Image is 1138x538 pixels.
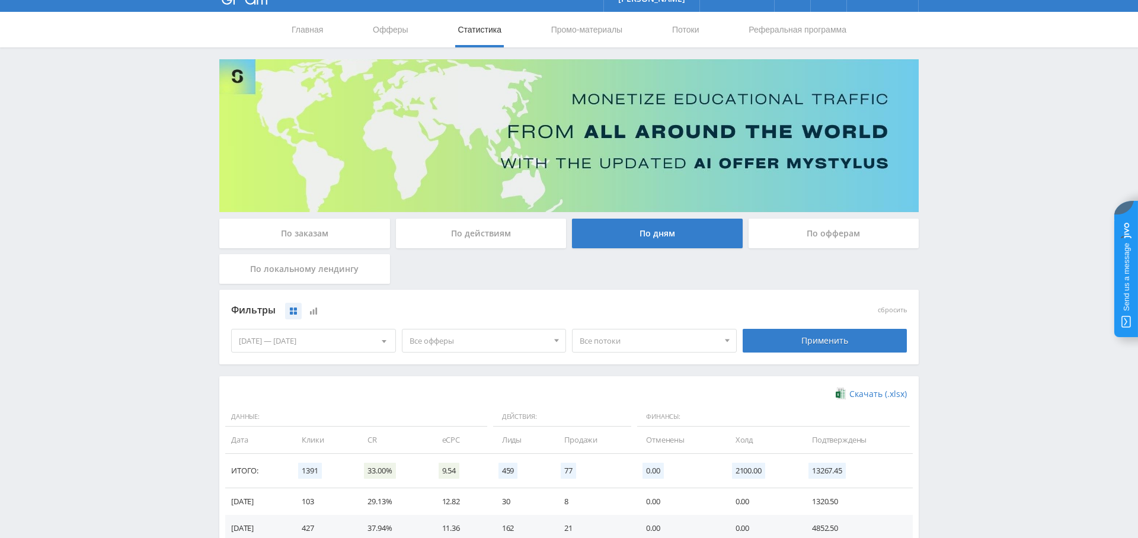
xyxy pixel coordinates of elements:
div: По действиям [396,219,567,248]
td: 30 [490,488,552,515]
span: 9.54 [439,463,459,479]
td: Отменены [634,427,724,453]
td: 29.13% [356,488,430,515]
td: Итого: [225,454,290,488]
a: Реферальная программа [747,12,848,47]
div: По локальному лендингу [219,254,390,284]
span: 459 [498,463,518,479]
a: Промо-материалы [550,12,624,47]
span: Все офферы [410,329,548,352]
span: 13267.45 [808,463,846,479]
div: По офферам [749,219,919,248]
span: Данные: [225,407,487,427]
td: Дата [225,427,290,453]
a: Офферы [372,12,410,47]
td: Подтверждены [800,427,913,453]
img: Banner [219,59,919,212]
div: Фильтры [231,302,737,319]
td: Лиды [490,427,552,453]
td: Холд [724,427,800,453]
td: 1320.50 [800,488,913,515]
td: 0.00 [724,488,800,515]
span: 1391 [298,463,321,479]
div: По заказам [219,219,390,248]
a: Статистика [456,12,503,47]
div: [DATE] — [DATE] [232,329,395,352]
td: eCPC [430,427,490,453]
td: [DATE] [225,488,290,515]
td: 103 [290,488,356,515]
td: Клики [290,427,356,453]
span: Финансы: [637,407,910,427]
div: Применить [743,329,907,353]
a: Главная [290,12,324,47]
span: Действия: [493,407,631,427]
span: 33.00% [364,463,395,479]
a: Потоки [671,12,701,47]
img: xlsx [836,388,846,399]
span: 77 [561,463,576,479]
td: 12.82 [430,488,490,515]
td: 8 [552,488,634,515]
td: CR [356,427,430,453]
td: Продажи [552,427,634,453]
span: 0.00 [642,463,663,479]
span: 2100.00 [732,463,765,479]
a: Скачать (.xlsx) [836,388,907,400]
span: Скачать (.xlsx) [849,389,907,399]
td: 0.00 [634,488,724,515]
div: По дням [572,219,743,248]
span: Все потоки [580,329,718,352]
button: сбросить [878,306,907,314]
